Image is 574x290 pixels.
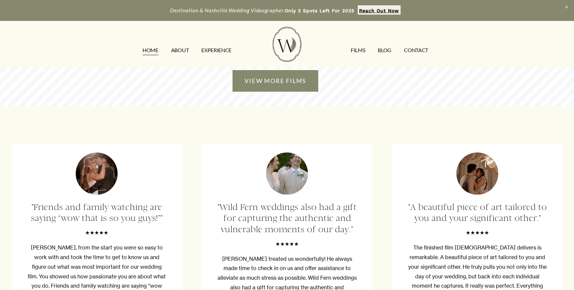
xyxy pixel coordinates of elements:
a: FILMS [351,45,365,56]
img: Wild Fern Weddings [273,27,301,62]
a: CONTACT [404,45,428,56]
a: HOME [143,45,158,56]
a: Reach Out Now [358,5,401,15]
a: ABOUT [171,45,189,56]
a: Blog [378,45,391,56]
a: VIEW MORE FILMS [233,70,319,92]
strong: Reach Out Now [359,8,399,13]
a: EXPERIENCE [201,45,232,56]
